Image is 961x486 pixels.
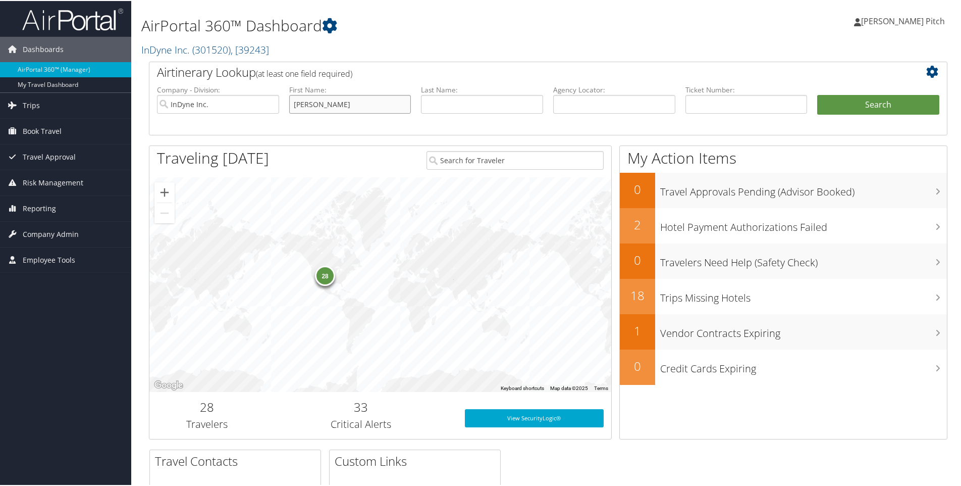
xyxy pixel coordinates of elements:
[685,84,808,94] label: Ticket Number:
[23,221,79,246] span: Company Admin
[141,14,684,35] h1: AirPortal 360™ Dashboard
[465,408,604,426] a: View SecurityLogic®
[660,214,947,233] h3: Hotel Payment Authorizations Failed
[620,180,655,197] h2: 0
[154,181,175,202] button: Zoom in
[23,118,62,143] span: Book Travel
[426,150,604,169] input: Search for Traveler
[620,251,655,268] h2: 0
[157,147,269,168] h1: Traveling [DATE]
[660,250,947,269] h3: Travelers Need Help (Safety Check)
[553,84,675,94] label: Agency Locator:
[501,384,544,391] button: Keyboard shortcuts
[421,84,543,94] label: Last Name:
[154,202,175,222] button: Zoom out
[152,378,185,391] a: Open this area in Google Maps (opens a new window)
[157,63,873,80] h2: Airtinerary Lookup
[594,384,608,390] a: Terms (opens in new tab)
[157,84,279,94] label: Company - Division:
[23,169,83,195] span: Risk Management
[620,215,655,232] h2: 2
[22,7,123,30] img: airportal-logo.png
[620,357,655,374] h2: 0
[231,42,269,56] span: , [ 39243 ]
[854,5,955,35] a: [PERSON_NAME] Pitch
[660,320,947,339] h3: Vendor Contracts Expiring
[152,378,185,391] img: Google
[660,179,947,198] h3: Travel Approvals Pending (Advisor Booked)
[620,286,655,303] h2: 18
[620,172,947,207] a: 0Travel Approvals Pending (Advisor Booked)
[620,313,947,349] a: 1Vendor Contracts Expiring
[141,42,269,56] a: InDyne Inc.
[660,285,947,304] h3: Trips Missing Hotels
[335,452,500,469] h2: Custom Links
[620,278,947,313] a: 18Trips Missing Hotels
[155,452,321,469] h2: Travel Contacts
[550,384,588,390] span: Map data ©2025
[23,36,64,61] span: Dashboards
[620,349,947,384] a: 0Credit Cards Expiring
[620,242,947,278] a: 0Travelers Need Help (Safety Check)
[273,398,450,415] h2: 33
[620,147,947,168] h1: My Action Items
[620,207,947,242] a: 2Hotel Payment Authorizations Failed
[23,92,40,117] span: Trips
[157,398,257,415] h2: 28
[192,42,231,56] span: ( 301520 )
[23,195,56,220] span: Reporting
[315,265,335,285] div: 28
[23,143,76,169] span: Travel Approval
[23,247,75,272] span: Employee Tools
[861,15,945,26] span: [PERSON_NAME] Pitch
[289,84,411,94] label: First Name:
[620,321,655,338] h2: 1
[273,416,450,430] h3: Critical Alerts
[157,416,257,430] h3: Travelers
[660,356,947,375] h3: Credit Cards Expiring
[817,94,939,114] button: Search
[256,67,352,78] span: (at least one field required)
